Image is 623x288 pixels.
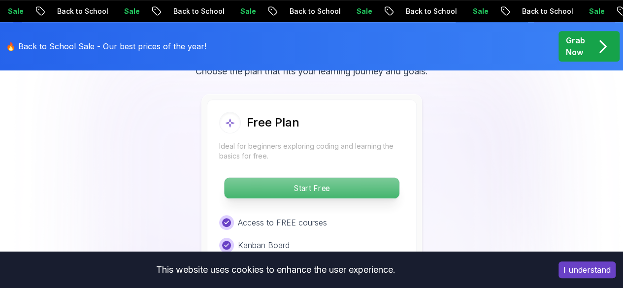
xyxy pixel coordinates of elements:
[464,6,496,16] p: Sale
[6,40,206,52] p: 🔥 Back to School Sale - Our best prices of the year!
[165,6,232,16] p: Back to School
[224,177,399,199] button: Start Free
[348,6,380,16] p: Sale
[238,217,327,228] p: Access to FREE courses
[581,6,612,16] p: Sale
[219,141,404,161] p: Ideal for beginners exploring coding and learning the basics for free.
[238,239,290,251] p: Kanban Board
[558,261,616,278] button: Accept cookies
[514,6,581,16] p: Back to School
[224,178,399,198] p: Start Free
[232,6,263,16] p: Sale
[116,6,147,16] p: Sale
[219,183,404,193] a: Start Free
[281,6,348,16] p: Back to School
[566,34,585,58] p: Grab Now
[49,6,116,16] p: Back to School
[397,6,464,16] p: Back to School
[196,64,428,78] p: Choose the plan that fits your learning journey and goals.
[7,259,544,281] div: This website uses cookies to enhance the user experience.
[247,115,299,130] h2: Free Plan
